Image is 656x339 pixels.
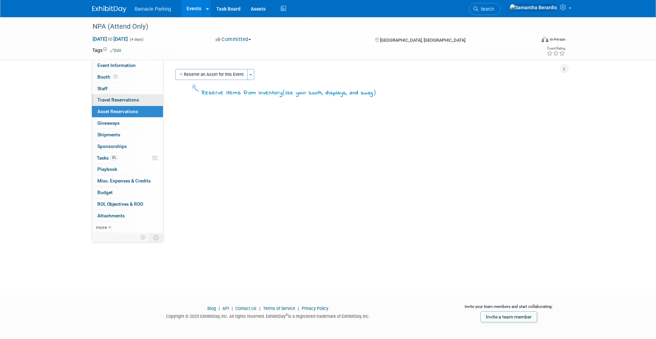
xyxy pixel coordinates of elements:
[110,155,118,160] span: 0%
[97,109,138,114] span: Asset Reservations
[92,71,163,83] a: Booth
[92,152,163,164] a: Tasks0%
[97,190,113,195] span: Budget
[217,306,221,311] span: |
[92,164,163,175] a: Playbook
[112,74,119,79] span: Booth not reserved yet
[92,210,163,221] a: Attachments
[97,166,117,172] span: Playbook
[373,89,376,96] span: )
[92,141,163,152] a: Sponsorships
[235,306,257,311] a: Contact Us
[92,60,163,71] a: Event Information
[213,36,254,43] button: Committed
[129,37,143,42] span: (4 days)
[92,312,443,320] div: Copyright © 2025 ExhibitDay, Inc. All rights reserved. ExhibitDay is a registered trademark of Ex...
[92,129,163,140] a: Shipments
[110,48,121,53] a: Edit
[302,306,328,311] a: Privacy Policy
[92,222,163,233] a: more
[296,306,301,311] span: |
[92,199,163,210] a: ROI, Objectives & ROO
[92,187,163,198] a: Budget
[454,304,564,314] div: Invite your team members and start collaborating:
[495,36,565,46] div: Event Format
[509,4,557,11] img: Samantha Berardis
[107,36,113,42] span: to
[97,86,108,91] span: Staff
[97,155,118,161] span: Tasks
[549,37,565,42] div: In-Person
[542,37,548,42] img: Format-Inperson.png
[478,6,494,12] span: Search
[97,132,120,137] span: Shipments
[92,83,163,94] a: Staff
[230,306,234,311] span: |
[380,38,465,43] span: [GEOGRAPHIC_DATA], [GEOGRAPHIC_DATA]
[258,306,262,311] span: |
[97,201,143,207] span: ROI, Objectives & ROO
[97,178,151,184] span: Misc. Expenses & Credits
[92,94,163,106] a: Travel Reservations
[97,63,136,68] span: Event Information
[97,97,139,103] span: Travel Reservations
[92,6,126,13] img: ExhibitDay
[286,89,373,97] span: like your booth, displays, and swag
[175,69,248,80] button: Reserve an Asset for this Event
[283,89,286,96] span: (
[97,144,127,149] span: Sponsorships
[286,313,288,317] sup: ®
[547,47,565,50] div: Event Rating
[96,225,107,230] span: more
[92,175,163,187] a: Misc. Expenses & Credits
[97,74,119,80] span: Booth
[97,120,120,126] span: Giveaways
[97,213,125,218] span: Attachments
[222,306,229,311] a: API
[90,21,525,33] div: NPA (Attend Only)
[207,306,216,311] a: Blog
[92,47,121,54] td: Tags
[263,306,295,311] a: Terms of Service
[149,233,163,242] td: Toggle Event Tabs
[202,88,376,97] div: Reserve items from inventory
[135,6,171,12] span: Barnacle Parking
[469,3,501,15] a: Search
[92,118,163,129] a: Giveaways
[137,233,149,242] td: Personalize Event Tab Strip
[92,36,128,42] span: [DATE] [DATE]
[92,106,163,117] a: Asset Reservations
[480,311,537,322] a: Invite a team member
